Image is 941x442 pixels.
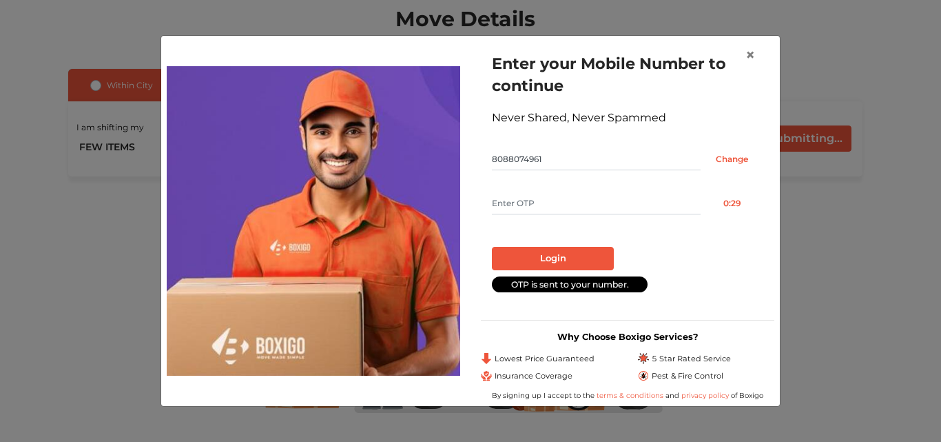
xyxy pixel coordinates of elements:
[492,148,701,170] input: Mobile No
[679,391,731,400] a: privacy policy
[492,247,614,270] button: Login
[652,353,731,365] span: 5 Star Rated Service
[597,391,665,400] a: terms & conditions
[734,36,766,74] button: Close
[481,332,774,342] h3: Why Choose Boxigo Services?
[495,353,594,365] span: Lowest Price Guaranteed
[492,52,763,97] h1: Enter your Mobile Number to continue
[481,390,774,401] div: By signing up I accept to the and of Boxigo
[652,370,723,382] span: Pest & Fire Control
[495,370,572,382] span: Insurance Coverage
[745,45,755,65] span: ×
[701,192,763,214] button: 0:29
[701,148,763,170] input: Change
[492,277,648,292] div: OTP is sent to your number.
[167,66,460,375] img: relocation-img
[492,110,763,126] div: Never Shared, Never Spammed
[492,192,701,214] input: Enter OTP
